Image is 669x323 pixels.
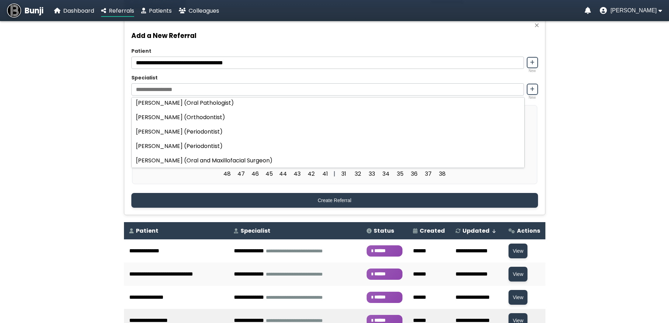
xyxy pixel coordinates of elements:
span: 42 [305,168,317,180]
div: [PERSON_NAME] (Oral and Maxillofacial Surgeon) [132,153,524,168]
span: Bunji [25,5,44,17]
img: Bunji Dental Referral Management [7,4,21,18]
span: [PERSON_NAME] [610,7,657,14]
span: 38 [436,168,448,180]
a: Notifications [585,7,591,14]
div: [PERSON_NAME] (Periodontist) [132,139,524,153]
button: Create Referral [131,193,538,208]
button: View [509,267,527,282]
h3: Add a New Referral [131,31,538,41]
a: Patients [141,6,172,15]
span: 34 [380,168,392,180]
span: Colleagues [189,7,219,15]
div: [PERSON_NAME] (Orthodontist) [132,110,524,124]
span: 33 [366,168,378,180]
div: [PERSON_NAME] (Oral Pathologist) [132,96,524,110]
th: Patient [124,222,229,239]
button: Close [532,21,541,30]
div: | [332,169,337,178]
a: Colleagues [179,6,219,15]
span: 48 [221,168,233,180]
div: [PERSON_NAME] (Periodontist) [132,124,524,139]
span: 45 [263,168,275,180]
span: 46 [249,168,261,180]
span: 31 [337,168,350,180]
span: 47 [235,168,247,180]
button: User menu [600,7,662,14]
span: Referrals [109,7,134,15]
span: Patients [149,7,172,15]
th: Actions [503,222,545,239]
span: 37 [422,168,434,180]
span: 44 [277,168,289,180]
span: 32 [352,168,364,180]
label: Specialist [131,74,538,82]
label: Patient [131,47,538,55]
th: Status [361,222,408,239]
th: Created [408,222,450,239]
button: View [509,244,527,258]
th: Specialist [229,222,361,239]
a: Dashboard [54,6,94,15]
span: 41 [319,168,332,180]
a: Referrals [101,6,134,15]
span: Dashboard [63,7,94,15]
span: 43 [291,168,303,180]
th: Updated [450,222,503,239]
button: View [509,290,527,305]
span: 35 [394,168,406,180]
a: Bunji [7,4,44,18]
span: 36 [408,168,420,180]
